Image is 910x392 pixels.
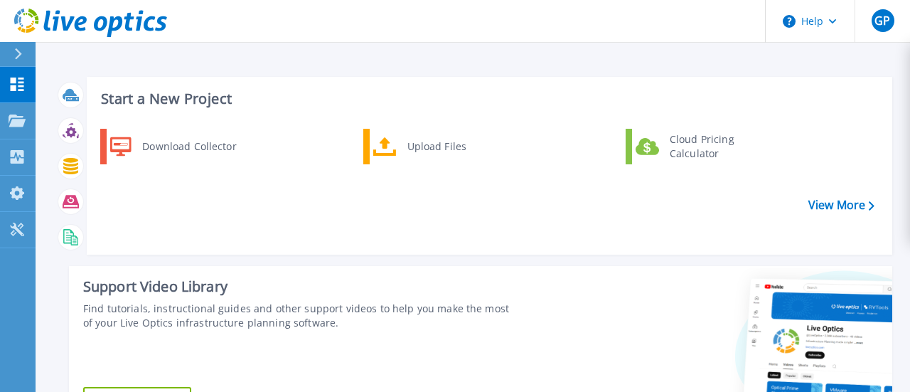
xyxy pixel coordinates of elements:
a: View More [808,198,874,212]
div: Find tutorials, instructional guides and other support videos to help you make the most of your L... [83,302,511,330]
div: Support Video Library [83,277,511,296]
div: Upload Files [400,132,505,161]
a: Download Collector [100,129,246,164]
span: GP [874,15,890,26]
a: Upload Files [363,129,509,164]
div: Download Collector [135,132,242,161]
a: Cloud Pricing Calculator [626,129,771,164]
div: Cloud Pricing Calculator [663,132,768,161]
h3: Start a New Project [101,91,874,107]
